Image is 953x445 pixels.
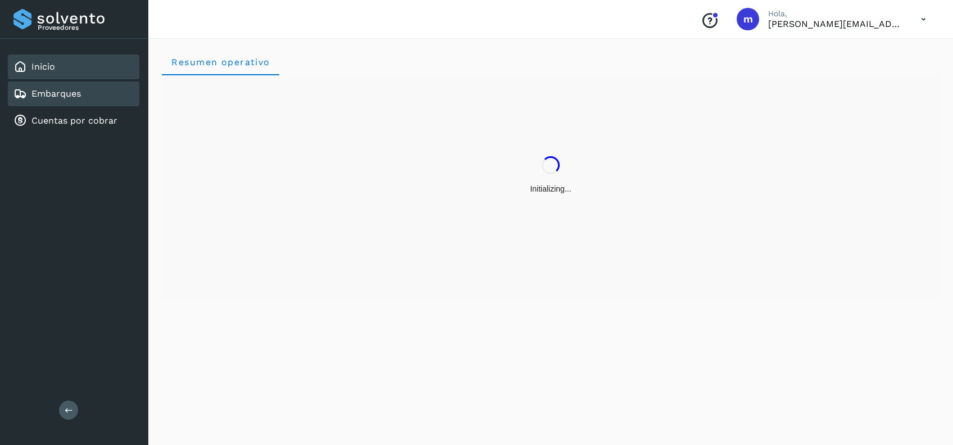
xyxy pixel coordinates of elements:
span: Resumen operativo [171,57,270,67]
a: Embarques [31,88,81,99]
div: Cuentas por cobrar [8,108,139,133]
div: Embarques [8,81,139,106]
a: Cuentas por cobrar [31,115,117,126]
p: Hola, [768,9,903,19]
p: Proveedores [38,24,135,31]
p: mariela.santiago@fsdelnorte.com [768,19,903,29]
div: Inicio [8,55,139,79]
a: Inicio [31,61,55,72]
